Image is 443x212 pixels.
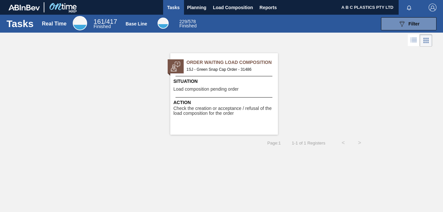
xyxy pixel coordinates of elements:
[179,19,196,24] span: / 578
[171,62,180,71] img: status
[8,5,40,10] img: TNhmsLtSVTkK8tSr43FrP2fwEKptu5GPRR3wAAAABJRU5ErkJggg==
[94,18,104,25] span: 161
[126,21,147,26] div: Base Line
[408,34,420,47] div: List Vision
[267,141,281,145] span: Page : 1
[179,19,187,24] span: 229
[7,20,34,27] h1: Tasks
[399,3,420,12] button: Notifications
[351,135,368,151] button: >
[158,18,169,29] div: Base Line
[166,4,181,11] span: Tasks
[213,4,253,11] span: Load Composition
[187,66,273,73] span: 1SJ - Green Snap Cap Order - 31486
[381,17,436,30] button: Filter
[174,87,239,92] span: Load composition pending order
[335,135,351,151] button: <
[94,19,117,29] div: Real Time
[408,21,420,26] span: Filter
[420,34,432,47] div: Card Vision
[291,141,325,145] span: 1 - 1 of 1 Registers
[187,4,206,11] span: Planning
[174,106,276,116] span: Check the creation or acceptance / refusal of the load composition for the order
[94,18,117,25] span: / 417
[187,59,278,66] span: Order Waiting Load Composition
[179,23,197,28] span: Finished
[174,78,276,85] span: Situation
[179,20,197,28] div: Base Line
[429,4,436,11] img: Logout
[73,16,87,30] div: Real Time
[94,24,111,29] span: Finished
[42,21,67,27] div: Real Time
[260,4,277,11] span: Reports
[174,99,276,106] span: Action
